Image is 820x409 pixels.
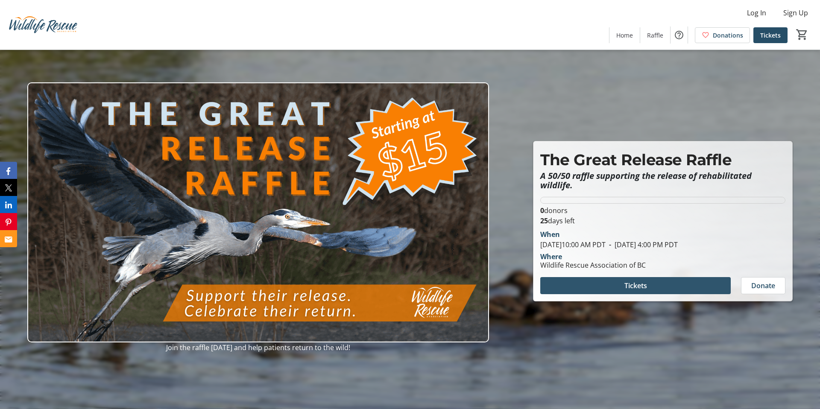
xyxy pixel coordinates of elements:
p: donors [540,205,785,216]
b: 0 [540,206,544,215]
span: - [606,240,615,249]
span: [DATE] 10:00 AM PDT [540,240,606,249]
span: Join the raffle [DATE] and help patients return to the wild! [166,343,350,352]
div: When [540,229,560,240]
a: Raffle [640,27,670,43]
button: Help [671,26,688,44]
button: Sign Up [776,6,815,20]
a: Home [609,27,640,43]
span: Sign Up [783,8,808,18]
button: Tickets [540,277,731,294]
button: Cart [794,27,810,42]
div: Where [540,253,562,260]
span: Log In [747,8,766,18]
p: The Great Release Raffle [540,148,785,171]
em: A 50/50 raffle supporting the release of rehabilitated wildlife. [540,170,754,191]
button: Donate [741,277,785,294]
img: Wildlife Rescue Association of British Columbia's Logo [5,3,81,46]
span: 25 [540,216,548,225]
p: days left [540,216,785,226]
a: Donations [695,27,750,43]
span: Donations [713,31,743,40]
div: 0% of fundraising goal reached [540,197,785,204]
span: Tickets [760,31,781,40]
span: Raffle [647,31,663,40]
span: [DATE] 4:00 PM PDT [606,240,678,249]
img: Campaign CTA Media Photo [27,82,489,342]
a: Tickets [753,27,788,43]
button: Log In [740,6,773,20]
span: Tickets [624,280,647,291]
div: Wildlife Rescue Association of BC [540,260,646,270]
span: Home [616,31,633,40]
span: Donate [751,280,775,291]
